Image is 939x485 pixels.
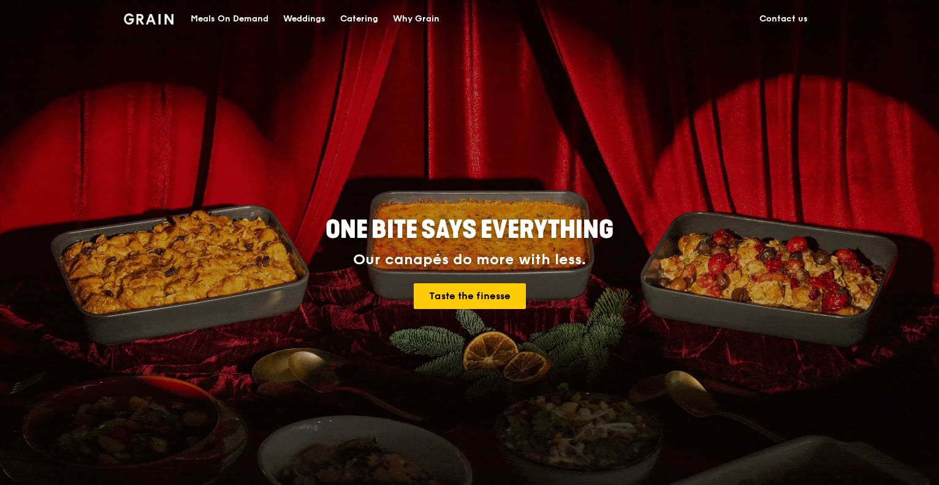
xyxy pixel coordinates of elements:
div: Catering [340,1,378,37]
a: Weddings [276,1,333,37]
a: Catering [333,1,386,37]
a: Taste the finesse [414,283,526,309]
div: Our canapés do more with less. [249,251,690,269]
div: Meals On Demand [191,1,268,37]
img: Grain [124,13,173,25]
div: Weddings [283,1,325,37]
div: Why Grain [393,1,439,37]
span: ONE BITE SAYS EVERYTHING [325,215,614,245]
a: Contact us [752,1,815,37]
a: Why Grain [386,1,447,37]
